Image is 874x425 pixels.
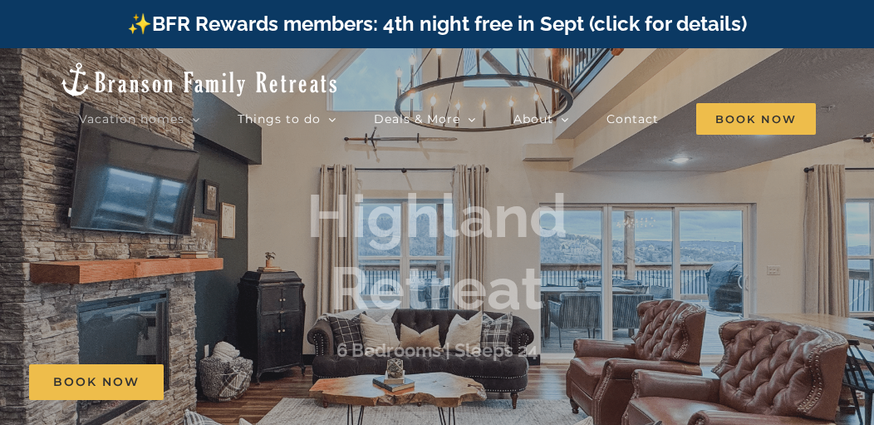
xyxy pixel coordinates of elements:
[606,102,659,136] a: Contact
[307,181,567,324] b: Highland Retreat
[238,102,336,136] a: Things to do
[513,113,553,125] span: About
[606,113,659,125] span: Contact
[336,339,538,361] h3: 6 Bedrooms | Sleeps 24
[238,113,321,125] span: Things to do
[127,12,747,36] a: ✨BFR Rewards members: 4th night free in Sept (click for details)
[696,103,816,135] span: Book Now
[53,375,140,389] span: Book Now
[58,61,340,98] img: Branson Family Retreats Logo
[374,113,460,125] span: Deals & More
[374,102,476,136] a: Deals & More
[79,113,184,125] span: Vacation homes
[29,364,164,400] a: Book Now
[79,102,200,136] a: Vacation homes
[513,102,569,136] a: About
[79,102,816,136] nav: Main Menu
